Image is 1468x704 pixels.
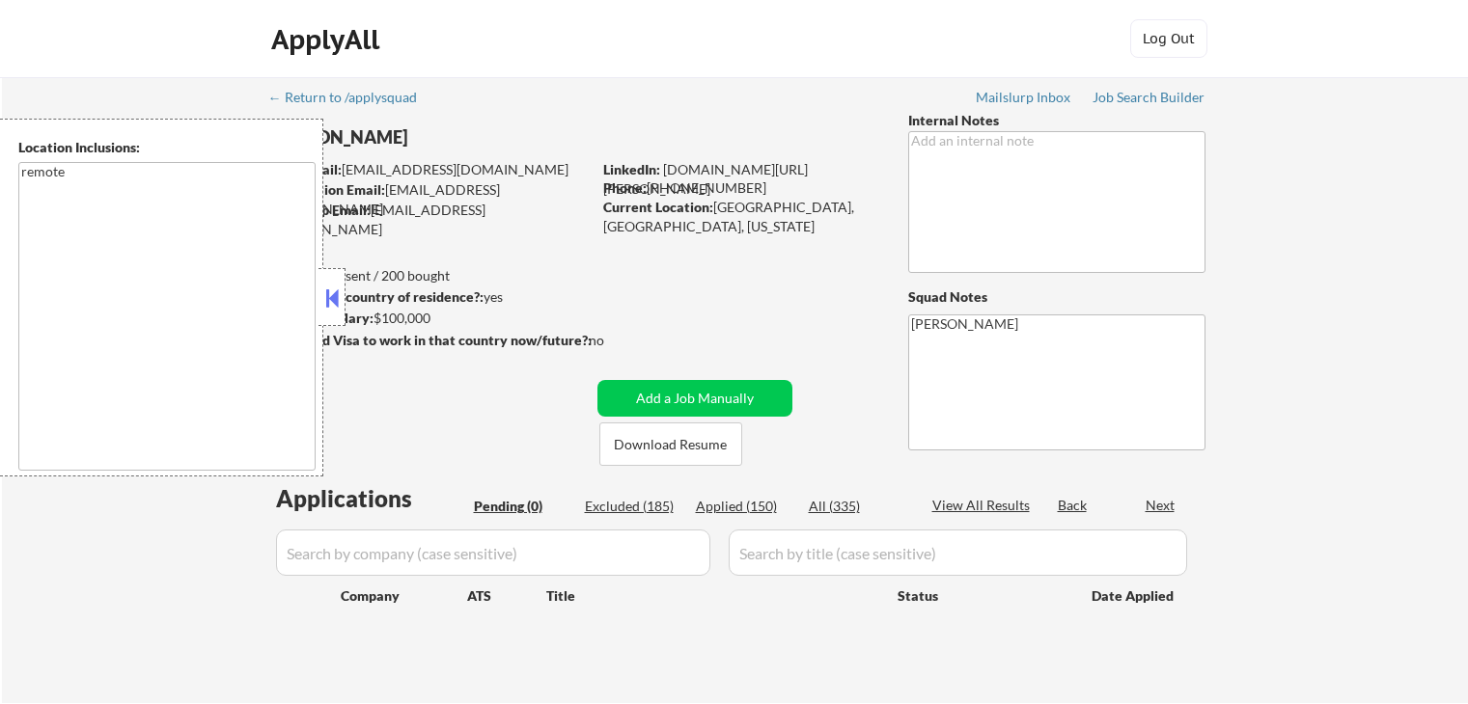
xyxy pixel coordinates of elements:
div: Job Search Builder [1093,91,1205,104]
div: Company [341,586,467,606]
button: Log Out [1130,19,1207,58]
div: ← Return to /applysquad [268,91,435,104]
div: 150 sent / 200 bought [269,266,591,285]
div: All (335) [809,497,905,516]
button: Add a Job Manually [597,380,792,417]
div: Excluded (185) [585,497,681,516]
div: no [589,331,644,350]
div: Status [898,578,1064,612]
strong: LinkedIn: [603,161,660,177]
a: [DOMAIN_NAME][URL][PERSON_NAME] [603,161,808,197]
div: Applied (150) [696,497,792,516]
input: Search by company (case sensitive) [276,529,710,576]
div: Back [1058,496,1089,515]
div: Squad Notes [908,287,1205,307]
div: Title [546,586,879,606]
div: Date Applied [1092,586,1177,606]
button: Download Resume [599,422,742,466]
div: Location Inclusions: [18,138,316,157]
div: Pending (0) [474,497,570,516]
strong: Will need Visa to work in that country now/future?: [270,332,592,348]
div: Applications [276,487,467,510]
div: [GEOGRAPHIC_DATA], [GEOGRAPHIC_DATA], [US_STATE] [603,198,876,235]
div: ATS [467,586,546,606]
a: ← Return to /applysquad [268,90,435,109]
div: $100,000 [269,309,591,328]
a: Job Search Builder [1093,90,1205,109]
div: View All Results [932,496,1036,515]
strong: Phone: [603,179,647,196]
div: [PHONE_NUMBER] [603,178,876,198]
div: ApplyAll [271,23,385,56]
input: Search by title (case sensitive) [729,529,1187,576]
a: Mailslurp Inbox [976,90,1072,109]
div: [EMAIL_ADDRESS][DOMAIN_NAME] [270,201,591,238]
div: Next [1146,496,1177,515]
strong: Can work in country of residence?: [269,288,484,305]
div: yes [269,287,585,307]
strong: Current Location: [603,199,713,215]
div: Mailslurp Inbox [976,91,1072,104]
div: [EMAIL_ADDRESS][DOMAIN_NAME] [271,160,591,179]
div: Internal Notes [908,111,1205,130]
div: [PERSON_NAME] [270,125,667,149]
div: [EMAIL_ADDRESS][DOMAIN_NAME] [271,180,591,218]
